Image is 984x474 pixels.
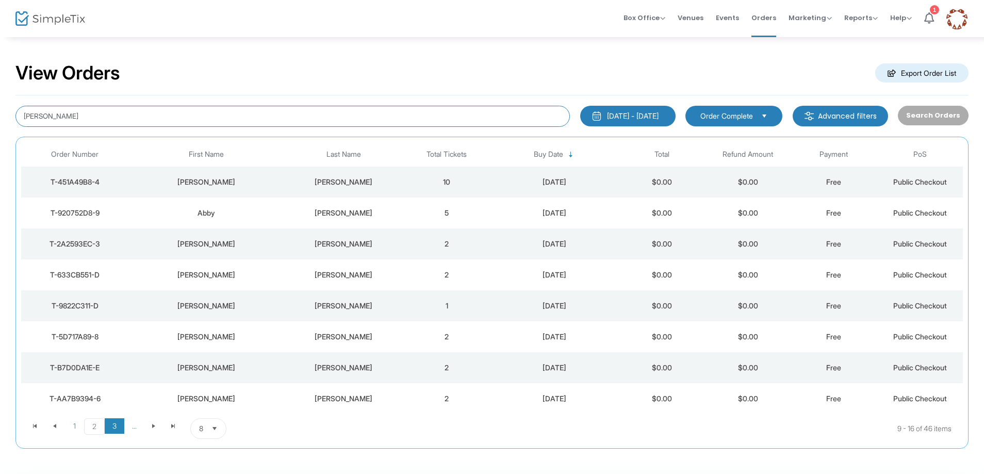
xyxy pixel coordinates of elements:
td: $0.00 [619,198,705,228]
div: Ginny [131,363,281,373]
span: Box Office [624,13,665,23]
span: Free [826,394,841,403]
div: 8/27/2025 [493,332,616,342]
span: Free [826,239,841,248]
th: Total Tickets [404,142,490,167]
span: Page 2 [84,418,105,435]
span: Orders [751,5,776,31]
td: 2 [404,228,490,259]
td: $0.00 [619,352,705,383]
th: Refund Amount [705,142,791,167]
div: 8/19/2025 [493,394,616,404]
td: 5 [404,198,490,228]
td: $0.00 [619,228,705,259]
span: Public Checkout [893,208,947,217]
span: Payment [819,150,848,159]
td: $0.00 [619,167,705,198]
h2: View Orders [15,62,120,85]
td: 2 [404,259,490,290]
th: Total [619,142,705,167]
div: 8/28/2025 [493,177,616,187]
div: T-5D717A89-8 [24,332,126,342]
td: $0.00 [705,167,791,198]
span: PoS [913,150,927,159]
span: Public Checkout [893,394,947,403]
td: $0.00 [705,321,791,352]
div: T-B7D0DA1E-E [24,363,126,373]
span: Free [826,363,841,372]
div: Levinson [286,332,401,342]
span: 8 [199,423,203,434]
span: Go to the first page [31,422,39,430]
span: Free [826,270,841,279]
div: 8/19/2025 [493,363,616,373]
button: Select [757,110,772,122]
td: $0.00 [705,228,791,259]
span: Order Number [51,150,99,159]
div: T-AA7B9394-6 [24,394,126,404]
td: $0.00 [705,198,791,228]
span: Events [716,5,739,31]
span: Page 4 [124,418,144,434]
span: Public Checkout [893,332,947,341]
span: Public Checkout [893,301,947,310]
div: T-451A49B8-4 [24,177,126,187]
span: Last Name [326,150,361,159]
span: Go to the previous page [51,422,59,430]
div: 8/27/2025 [493,239,616,249]
div: T-920752D8-9 [24,208,126,218]
span: Order Complete [700,111,753,121]
div: David [131,239,281,249]
div: Levin [286,394,401,404]
td: $0.00 [705,259,791,290]
td: 2 [404,352,490,383]
span: Public Checkout [893,239,947,248]
span: First Name [189,150,224,159]
m-button: Advanced filters [793,106,888,126]
span: Go to the next page [144,418,163,434]
td: $0.00 [619,290,705,321]
div: T-2A2593EC-3 [24,239,126,249]
td: 1 [404,290,490,321]
td: $0.00 [619,383,705,414]
div: Levine [286,177,401,187]
div: Dianne [131,177,281,187]
button: Select [207,419,222,438]
span: Buy Date [534,150,563,159]
div: David [131,270,281,280]
div: 1 [930,5,939,14]
div: Abby [131,208,281,218]
td: 10 [404,167,490,198]
td: 2 [404,383,490,414]
button: [DATE] - [DATE] [580,106,676,126]
span: Public Checkout [893,270,947,279]
div: Levinson [286,270,401,280]
div: David [131,301,281,311]
div: 8/27/2025 [493,208,616,218]
td: 2 [404,321,490,352]
span: Reports [844,13,878,23]
td: $0.00 [619,321,705,352]
td: $0.00 [705,383,791,414]
td: $0.00 [705,290,791,321]
div: Levin [286,363,401,373]
div: 8/27/2025 [493,270,616,280]
img: monthly [592,111,602,121]
div: T-9822C311-D [24,301,126,311]
span: Go to the first page [25,418,45,434]
span: Page 3 [105,418,124,434]
span: Free [826,301,841,310]
span: Free [826,332,841,341]
span: Marketing [789,13,832,23]
kendo-pager-info: 9 - 16 of 46 items [329,418,952,439]
div: Levine [286,208,401,218]
span: Sortable [567,151,575,159]
span: Help [890,13,912,23]
div: [DATE] - [DATE] [607,111,659,121]
input: Search by name, email, phone, order number, ip address, or last 4 digits of card [15,106,570,127]
span: Go to the last page [163,418,183,434]
span: Venues [678,5,703,31]
div: Levinson [286,301,401,311]
div: Levinson [286,239,401,249]
m-button: Export Order List [875,63,969,83]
